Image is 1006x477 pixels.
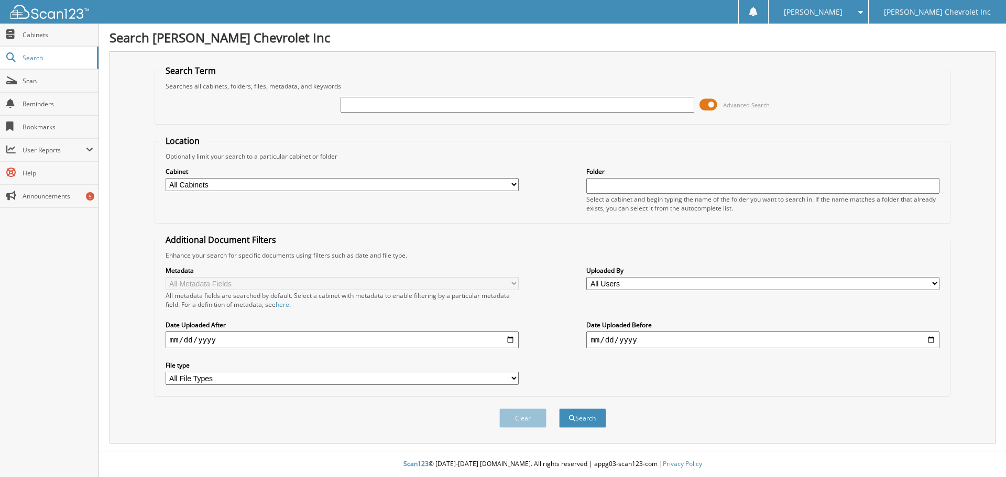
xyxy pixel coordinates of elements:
div: Searches all cabinets, folders, files, metadata, and keywords [160,82,945,91]
input: start [166,331,519,348]
div: Select a cabinet and begin typing the name of the folder you want to search in. If the name match... [586,195,939,213]
label: Metadata [166,266,519,275]
span: [PERSON_NAME] Chevrolet Inc [884,9,991,15]
div: Enhance your search for specific documents using filters such as date and file type. [160,251,945,260]
label: Cabinet [166,167,519,176]
div: 5 [86,192,94,201]
a: Privacy Policy [663,459,702,468]
span: Help [23,169,93,178]
div: Optionally limit your search to a particular cabinet or folder [160,152,945,161]
label: Date Uploaded After [166,320,519,329]
span: Reminders [23,99,93,108]
legend: Additional Document Filters [160,234,281,246]
img: scan123-logo-white.svg [10,5,89,19]
button: Clear [499,408,546,428]
div: © [DATE]-[DATE] [DOMAIN_NAME]. All rights reserved | appg03-scan123-com | [99,451,1006,477]
a: here [276,300,289,309]
div: All metadata fields are searched by default. Select a cabinet with metadata to enable filtering b... [166,291,519,309]
label: Uploaded By [586,266,939,275]
span: User Reports [23,146,86,154]
h1: Search [PERSON_NAME] Chevrolet Inc [110,29,996,46]
label: File type [166,361,519,370]
span: Search [23,53,92,62]
span: [PERSON_NAME] [784,9,843,15]
label: Folder [586,167,939,176]
button: Search [559,408,606,428]
span: Cabinets [23,30,93,39]
legend: Location [160,135,205,147]
span: Scan [23,76,93,85]
label: Date Uploaded Before [586,320,939,329]
span: Advanced Search [723,101,770,109]
span: Scan123 [403,459,429,468]
span: Announcements [23,192,93,201]
legend: Search Term [160,65,221,76]
span: Bookmarks [23,123,93,131]
input: end [586,331,939,348]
